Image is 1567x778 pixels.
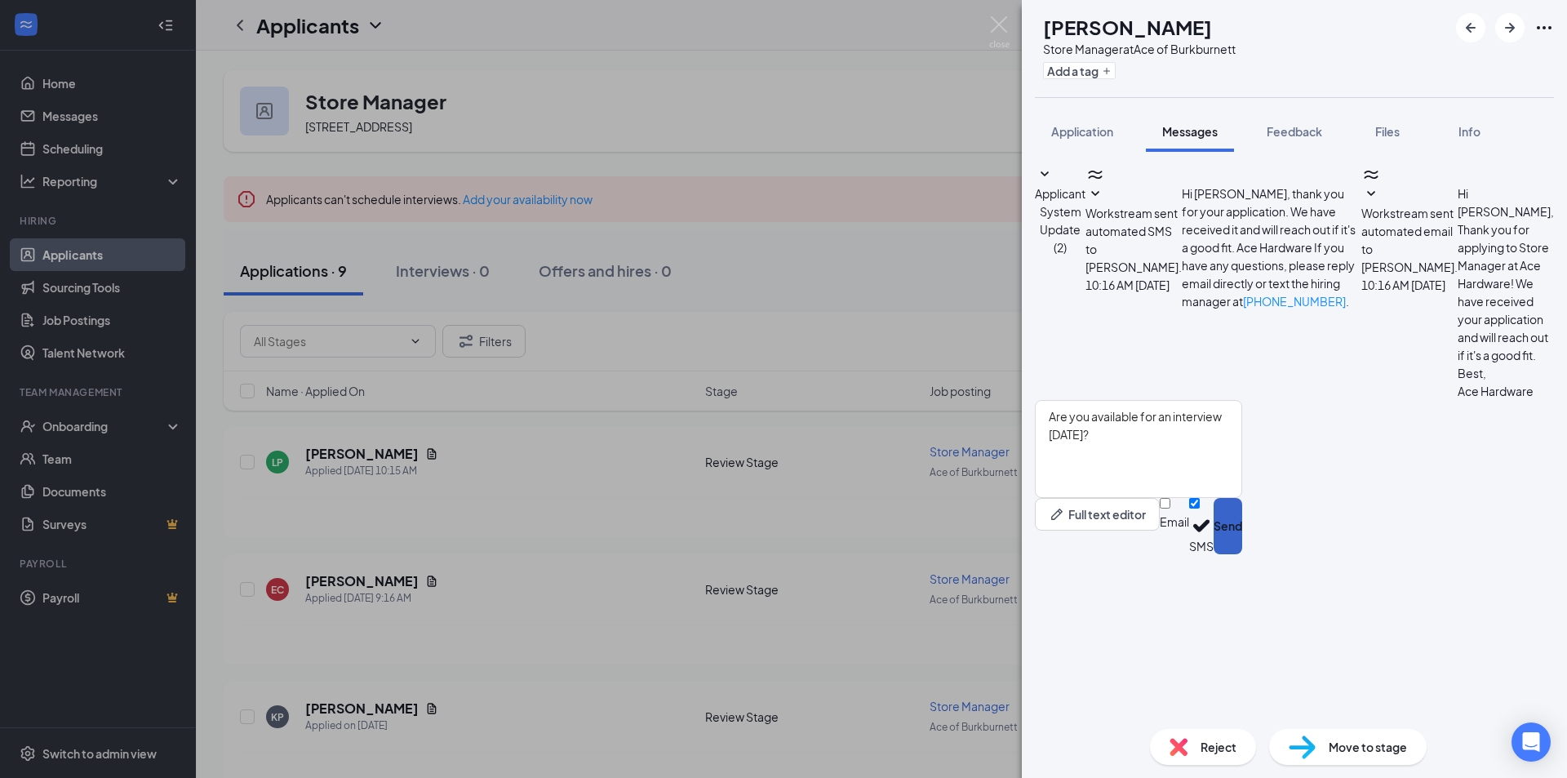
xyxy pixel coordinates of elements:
[1162,124,1218,139] span: Messages
[1329,738,1407,756] span: Move to stage
[1214,498,1242,554] button: Send
[1361,276,1445,294] span: [DATE] 10:16 AM
[1035,165,1054,184] svg: SmallChevronDown
[1189,513,1214,538] svg: Checkmark
[1182,186,1356,309] span: Hi [PERSON_NAME], thank you for your application. We have received it and will reach out if it's ...
[1243,294,1346,309] a: [PHONE_NUMBER]
[1085,206,1182,274] span: Workstream sent automated SMS to [PERSON_NAME].
[1458,184,1554,220] p: Hi [PERSON_NAME],
[1051,124,1113,139] span: Application
[1458,382,1554,400] p: Ace Hardware
[1043,62,1116,79] button: PlusAdd a tag
[1458,364,1554,382] p: Best,
[1461,18,1480,38] svg: ArrowLeftNew
[1512,722,1551,762] div: Open Intercom Messenger
[1160,498,1170,509] input: Email
[1043,41,1236,57] div: Store Manager at Ace of Burkburnett
[1375,124,1400,139] span: Files
[1043,13,1212,41] h1: [PERSON_NAME]
[1495,13,1525,42] button: ArrowRight
[1035,186,1085,255] span: Applicant System Update (2)
[1361,165,1381,184] svg: WorkstreamLogo
[1189,498,1200,509] input: SMS
[1361,206,1458,274] span: Workstream sent automated email to [PERSON_NAME].
[1189,538,1214,554] div: SMS
[1500,18,1520,38] svg: ArrowRight
[1085,165,1105,184] svg: WorkstreamLogo
[1534,18,1554,38] svg: Ellipses
[1458,220,1554,364] p: Thank you for applying to Store Manager at Ace Hardware! We have received your application and wi...
[1458,124,1480,139] span: Info
[1361,184,1381,204] svg: SmallChevronDown
[1267,124,1322,139] span: Feedback
[1035,165,1085,256] button: SmallChevronDownApplicant System Update (2)
[1160,513,1189,530] div: Email
[1035,400,1242,498] textarea: Are you available for an interview [DATE]?
[1456,13,1485,42] button: ArrowLeftNew
[1201,738,1236,756] span: Reject
[1035,498,1160,531] button: Full text editorPen
[1049,506,1065,522] svg: Pen
[1085,276,1170,294] span: [DATE] 10:16 AM
[1102,66,1112,76] svg: Plus
[1085,184,1105,204] svg: SmallChevronDown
